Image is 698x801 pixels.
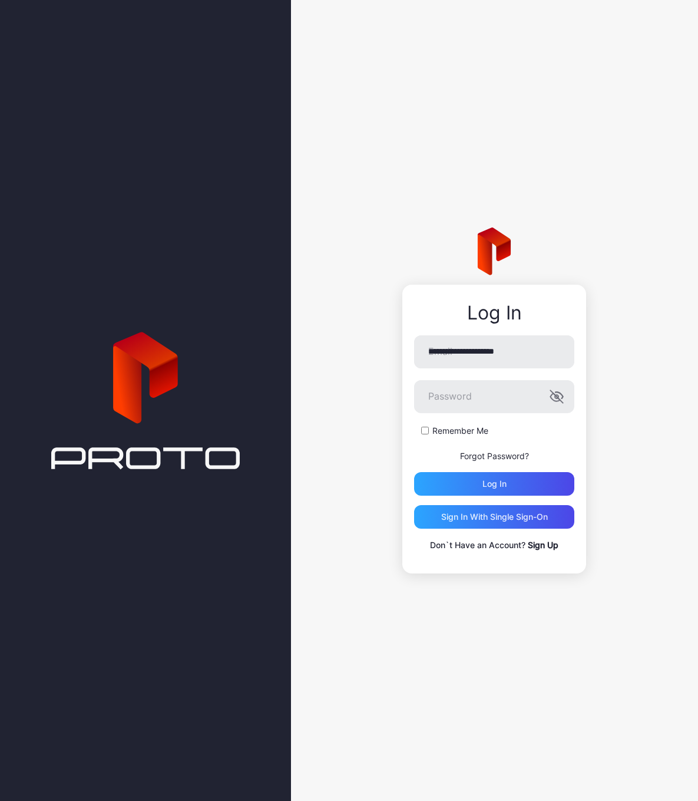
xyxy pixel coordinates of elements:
button: Sign in With Single Sign-On [414,505,574,529]
p: Don`t Have an Account? [414,538,574,552]
input: Password [414,380,574,413]
div: Log in [482,479,507,489]
label: Remember Me [432,425,488,437]
a: Sign Up [528,540,558,550]
div: Sign in With Single Sign-On [441,512,548,522]
div: Log In [414,302,574,324]
a: Forgot Password? [460,451,529,461]
input: Email [414,335,574,368]
button: Password [550,390,564,404]
button: Log in [414,472,574,496]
